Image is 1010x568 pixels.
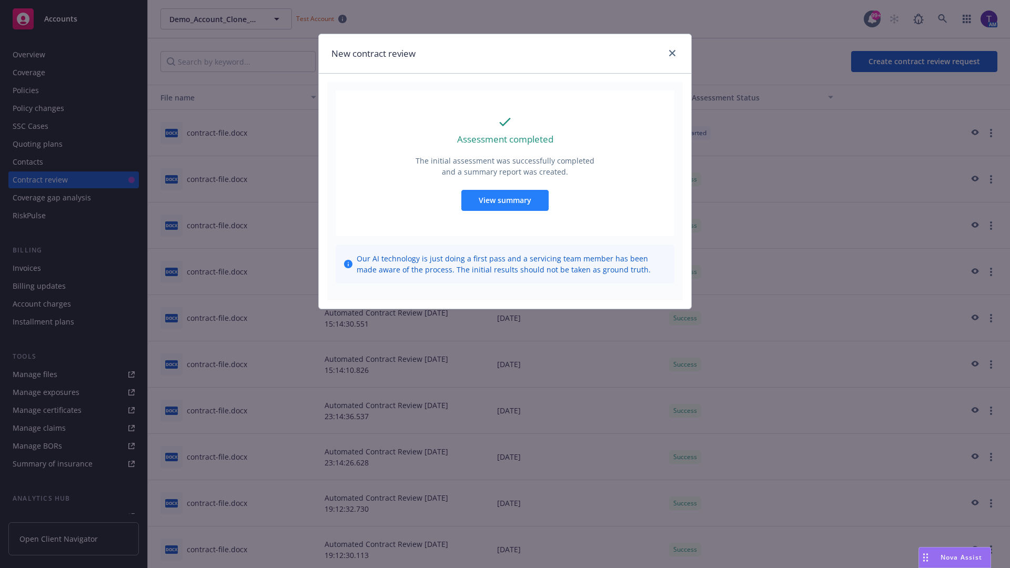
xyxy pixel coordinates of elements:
p: The initial assessment was successfully completed and a summary report was created. [415,155,595,177]
span: Nova Assist [941,553,982,562]
span: View summary [479,195,531,205]
p: Assessment completed [457,133,553,146]
button: Nova Assist [918,547,991,568]
a: close [666,47,679,59]
h1: New contract review [331,47,416,60]
span: Our AI technology is just doing a first pass and a servicing team member has been made aware of t... [357,253,666,275]
div: Drag to move [919,547,932,567]
button: View summary [461,190,549,211]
